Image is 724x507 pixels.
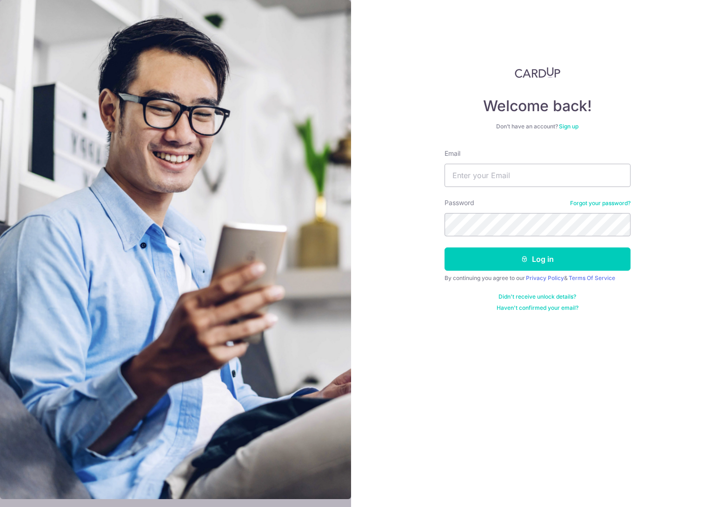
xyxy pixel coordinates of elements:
[445,198,474,207] label: Password
[498,293,576,300] a: Didn't receive unlock details?
[445,274,631,282] div: By continuing you agree to our &
[445,149,460,158] label: Email
[570,200,631,207] a: Forgot your password?
[445,164,631,187] input: Enter your Email
[569,274,615,281] a: Terms Of Service
[445,123,631,130] div: Don’t have an account?
[559,123,578,130] a: Sign up
[526,274,564,281] a: Privacy Policy
[497,304,578,312] a: Haven't confirmed your email?
[445,97,631,115] h4: Welcome back!
[445,247,631,271] button: Log in
[515,67,560,78] img: CardUp Logo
